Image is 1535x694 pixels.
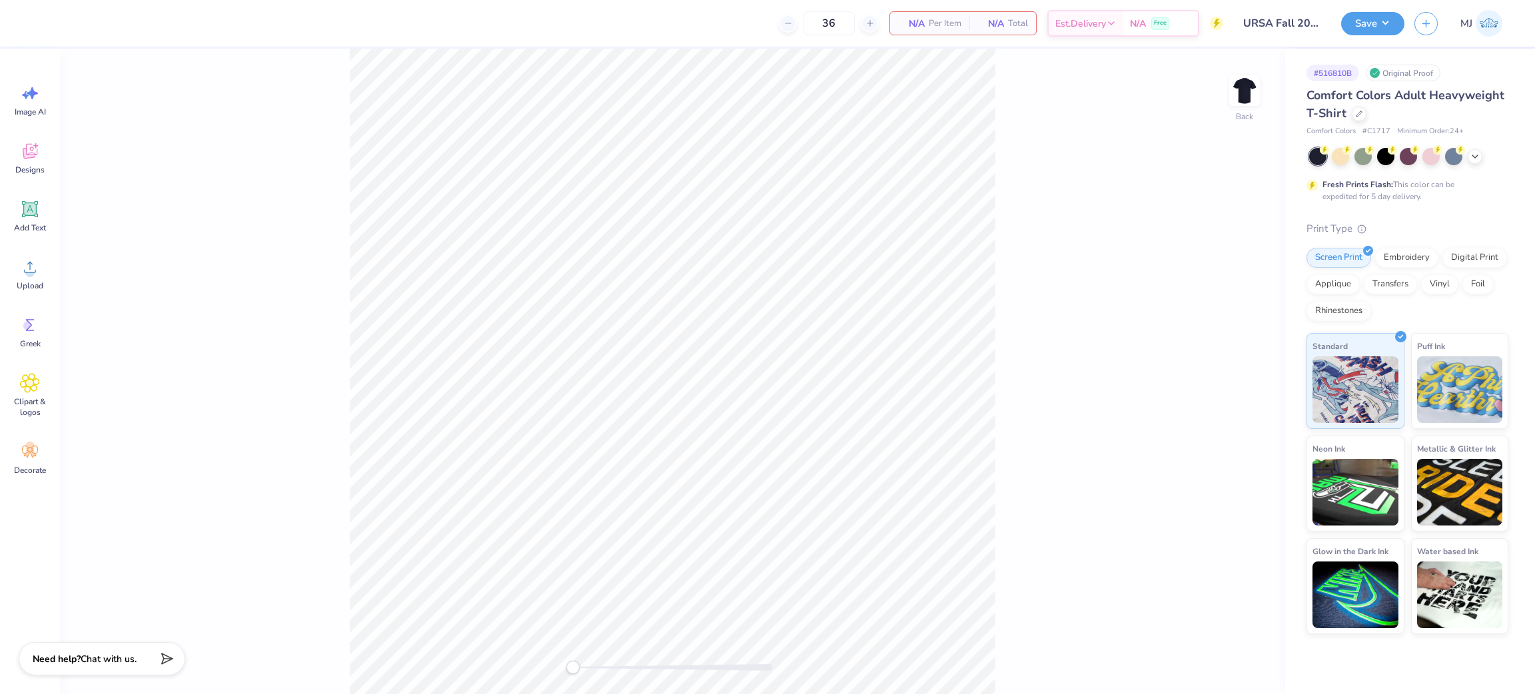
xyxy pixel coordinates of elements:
div: Digital Print [1442,248,1507,268]
input: – – [803,11,855,35]
div: Screen Print [1306,248,1371,268]
span: Puff Ink [1417,339,1445,353]
div: Rhinestones [1306,301,1371,321]
span: Metallic & Glitter Ink [1417,442,1496,456]
span: Image AI [15,107,46,117]
span: Decorate [14,465,46,476]
input: Untitled Design [1233,10,1331,37]
div: Embroidery [1375,248,1438,268]
img: Glow in the Dark Ink [1312,561,1398,628]
div: This color can be expedited for 5 day delivery. [1322,178,1486,202]
div: Original Proof [1366,65,1440,81]
strong: Fresh Prints Flash: [1322,179,1393,190]
span: Total [1008,17,1028,31]
span: N/A [977,17,1004,31]
span: Per Item [929,17,961,31]
span: Standard [1312,339,1348,353]
span: Free [1154,19,1167,28]
span: MJ [1460,16,1472,31]
button: Save [1341,12,1404,35]
span: Comfort Colors Adult Heavyweight T-Shirt [1306,87,1504,121]
div: Back [1236,111,1253,123]
img: Standard [1312,356,1398,423]
div: Vinyl [1421,274,1458,294]
span: N/A [898,17,925,31]
img: Neon Ink [1312,459,1398,525]
span: # C1717 [1362,126,1390,137]
div: Print Type [1306,221,1508,236]
span: Water based Ink [1417,544,1478,558]
span: Designs [15,165,45,175]
a: MJ [1454,10,1508,37]
img: Mark Joshua Mullasgo [1476,10,1502,37]
span: Comfort Colors [1306,126,1356,137]
span: N/A [1130,17,1146,31]
div: Accessibility label [566,661,580,674]
div: # 516810B [1306,65,1359,81]
div: Foil [1462,274,1494,294]
span: Clipart & logos [8,396,52,418]
img: Puff Ink [1417,356,1503,423]
span: Upload [17,280,43,291]
span: Minimum Order: 24 + [1397,126,1464,137]
span: Greek [20,338,41,349]
span: Chat with us. [81,653,137,665]
span: Add Text [14,222,46,233]
span: Est. Delivery [1055,17,1106,31]
span: Neon Ink [1312,442,1345,456]
img: Water based Ink [1417,561,1503,628]
span: Glow in the Dark Ink [1312,544,1388,558]
img: Back [1231,77,1258,104]
div: Applique [1306,274,1360,294]
img: Metallic & Glitter Ink [1417,459,1503,525]
strong: Need help? [33,653,81,665]
div: Transfers [1364,274,1417,294]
